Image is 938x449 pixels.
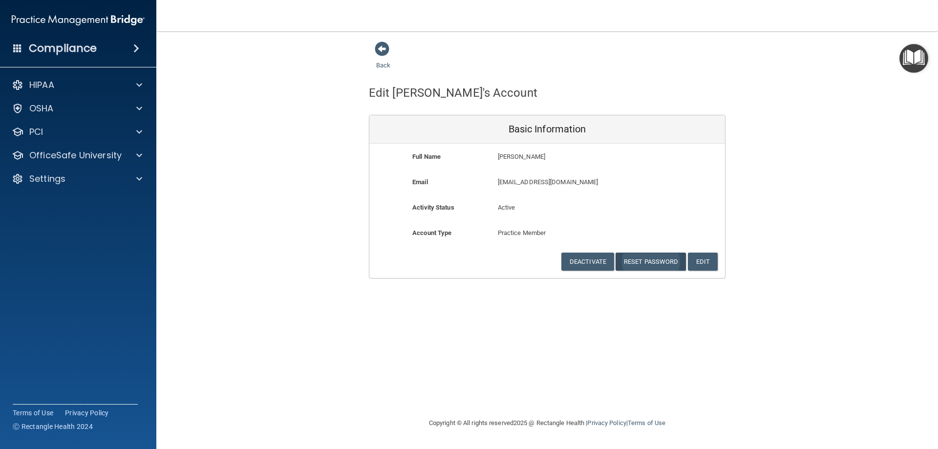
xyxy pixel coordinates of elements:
a: OfficeSafe University [12,150,142,161]
p: [EMAIL_ADDRESS][DOMAIN_NAME] [498,176,654,188]
button: Edit [688,253,718,271]
p: OfficeSafe University [29,150,122,161]
a: Privacy Policy [587,419,626,427]
p: OSHA [29,103,54,114]
img: PMB logo [12,10,145,30]
a: OSHA [12,103,142,114]
h4: Edit [PERSON_NAME]'s Account [369,86,537,99]
b: Account Type [412,229,451,236]
p: PCI [29,126,43,138]
b: Full Name [412,153,441,160]
a: Settings [12,173,142,185]
button: Reset Password [616,253,686,271]
a: Terms of Use [628,419,665,427]
a: PCI [12,126,142,138]
div: Copyright © All rights reserved 2025 @ Rectangle Health | | [369,407,725,439]
a: Terms of Use [13,408,53,418]
button: Deactivate [561,253,614,271]
span: Ⓒ Rectangle Health 2024 [13,422,93,431]
a: Back [376,50,390,69]
a: Privacy Policy [65,408,109,418]
div: Basic Information [369,115,725,144]
button: Open Resource Center [899,44,928,73]
p: Settings [29,173,65,185]
b: Activity Status [412,204,454,211]
p: HIPAA [29,79,54,91]
p: [PERSON_NAME] [498,151,654,163]
p: Practice Member [498,227,597,239]
h4: Compliance [29,42,97,55]
b: Email [412,178,428,186]
p: Active [498,202,597,214]
a: HIPAA [12,79,142,91]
